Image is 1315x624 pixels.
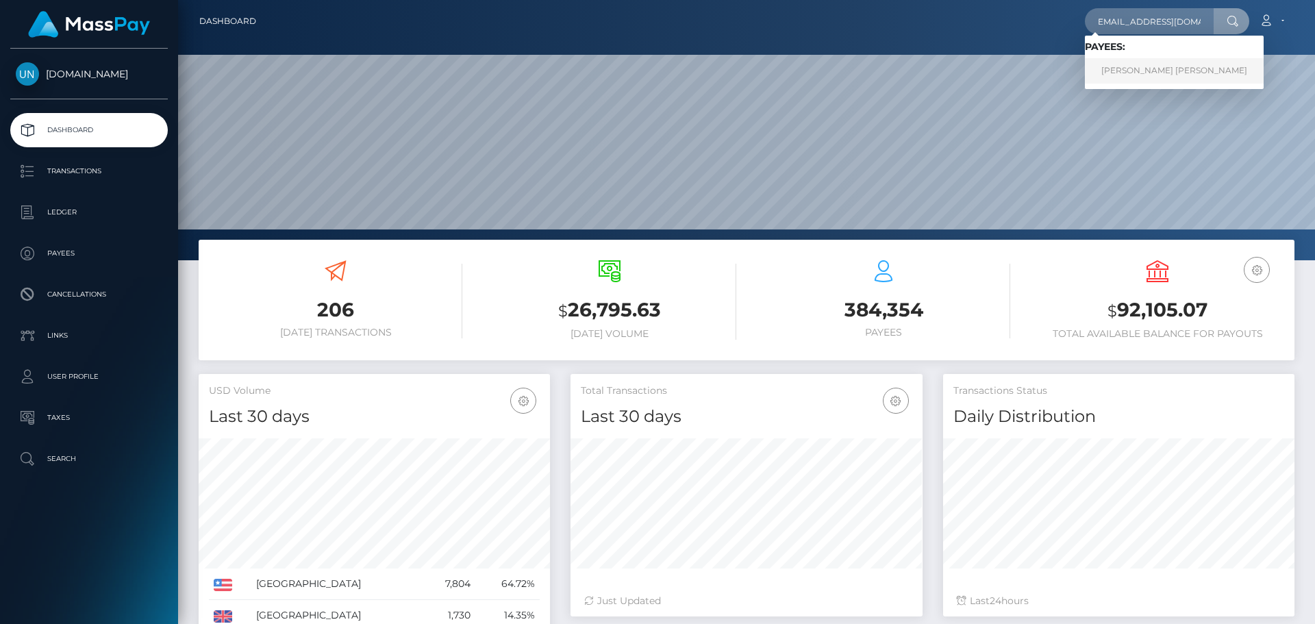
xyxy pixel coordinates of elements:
td: [GEOGRAPHIC_DATA] [251,569,423,600]
h5: Transactions Status [953,384,1284,398]
h5: USD Volume [209,384,540,398]
a: Dashboard [10,113,168,147]
small: $ [558,301,568,321]
p: Taxes [16,408,162,428]
img: GB.png [214,610,232,623]
a: Ledger [10,195,168,229]
p: Ledger [16,202,162,223]
a: Transactions [10,154,168,188]
a: Dashboard [199,7,256,36]
h6: Total Available Balance for Payouts [1031,328,1284,340]
h6: [DATE] Transactions [209,327,462,338]
span: [DOMAIN_NAME] [10,68,168,80]
h5: Total Transactions [581,384,912,398]
p: Payees [16,243,162,264]
h6: Payees [757,327,1010,338]
a: Taxes [10,401,168,435]
img: US.png [214,579,232,591]
a: User Profile [10,360,168,394]
img: MassPay Logo [28,11,150,38]
input: Search... [1085,8,1214,34]
a: [PERSON_NAME] [PERSON_NAME] [1085,58,1264,84]
h6: [DATE] Volume [483,328,736,340]
a: Cancellations [10,277,168,312]
img: Unlockt.me [16,62,39,86]
td: 64.72% [475,569,540,600]
p: User Profile [16,366,162,387]
a: Search [10,442,168,476]
a: Links [10,319,168,353]
small: $ [1107,301,1117,321]
h3: 26,795.63 [483,297,736,325]
h3: 206 [209,297,462,323]
h6: Payees: [1085,41,1264,53]
div: Last hours [957,594,1281,608]
p: Dashboard [16,120,162,140]
h4: Daily Distribution [953,405,1284,429]
p: Transactions [16,161,162,182]
p: Links [16,325,162,346]
span: 24 [990,595,1001,607]
h4: Last 30 days [209,405,540,429]
div: Just Updated [584,594,908,608]
h4: Last 30 days [581,405,912,429]
h3: 384,354 [757,297,1010,323]
p: Search [16,449,162,469]
td: 7,804 [423,569,475,600]
p: Cancellations [16,284,162,305]
a: Payees [10,236,168,271]
h3: 92,105.07 [1031,297,1284,325]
